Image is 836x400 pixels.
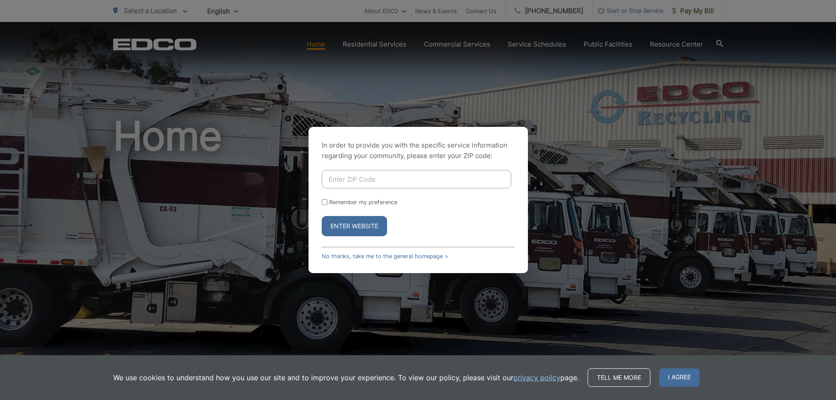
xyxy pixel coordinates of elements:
a: No thanks, take me to the general homepage > [322,253,448,259]
span: I agree [659,368,700,387]
button: Enter Website [322,216,387,236]
label: Remember my preference [329,199,397,205]
input: Enter ZIP Code [322,170,511,188]
p: In order to provide you with the specific service information regarding your community, please en... [322,140,515,161]
a: privacy policy [513,372,560,383]
p: We use cookies to understand how you use our site and to improve your experience. To view our pol... [113,372,579,383]
a: Tell me more [588,368,650,387]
